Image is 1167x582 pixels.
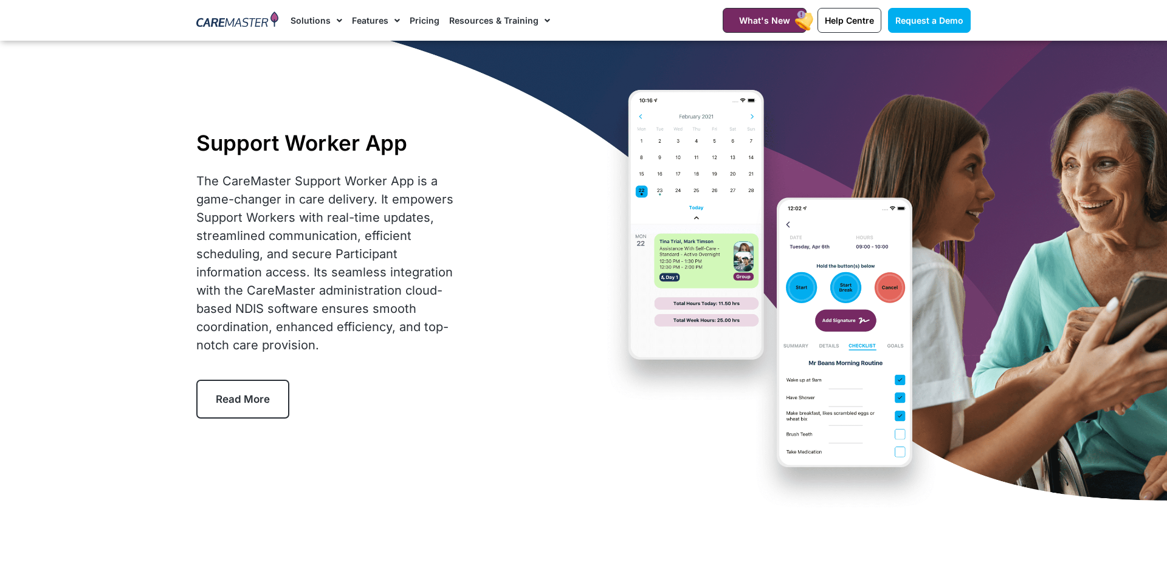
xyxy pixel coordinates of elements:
[196,130,460,156] h1: Support Worker App
[196,380,289,419] a: Read More
[739,15,790,26] span: What's New
[895,15,963,26] span: Request a Demo
[196,12,278,30] img: CareMaster Logo
[723,8,807,33] a: What's New
[216,393,270,405] span: Read More
[825,15,874,26] span: Help Centre
[818,8,881,33] a: Help Centre
[888,8,971,33] a: Request a Demo
[196,172,460,354] div: The CareMaster Support Worker App is a game-changer in care delivery. It empowers Support Workers...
